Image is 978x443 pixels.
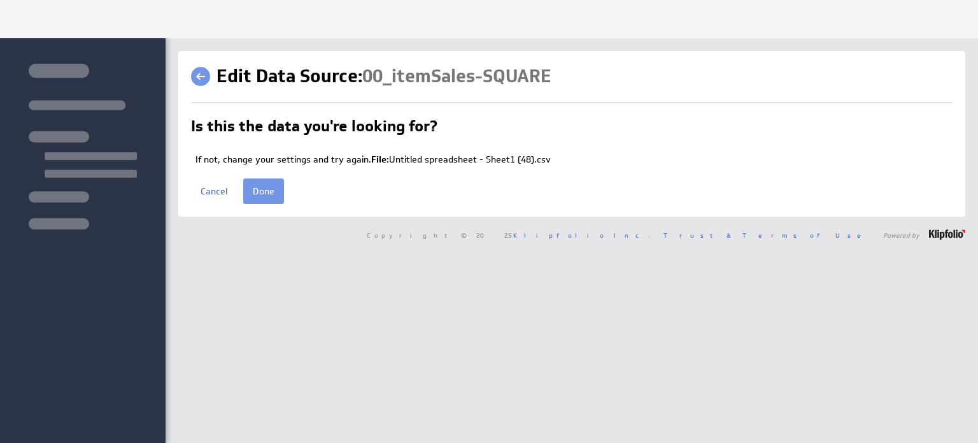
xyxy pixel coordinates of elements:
a: Trust & Terms of Use [663,231,870,240]
p: If not, change your settings and try again. Untitled spreadsheet - Sheet1 (48).csv [195,154,953,166]
img: logo-footer.png [929,229,965,240]
h1: Edit Data Source: [216,64,551,89]
span: Powered by [883,232,919,238]
h2: Is this the data you're looking for? [191,119,437,139]
a: Cancel [191,178,237,204]
img: skeleton-sidenav.svg [29,64,137,229]
span: File: [371,154,389,165]
input: Done [243,178,284,204]
a: Klipfolio Inc. [513,231,650,240]
span: 00_itemSales-SQUARE [362,64,551,88]
span: Copyright © 2025 [367,232,650,238]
